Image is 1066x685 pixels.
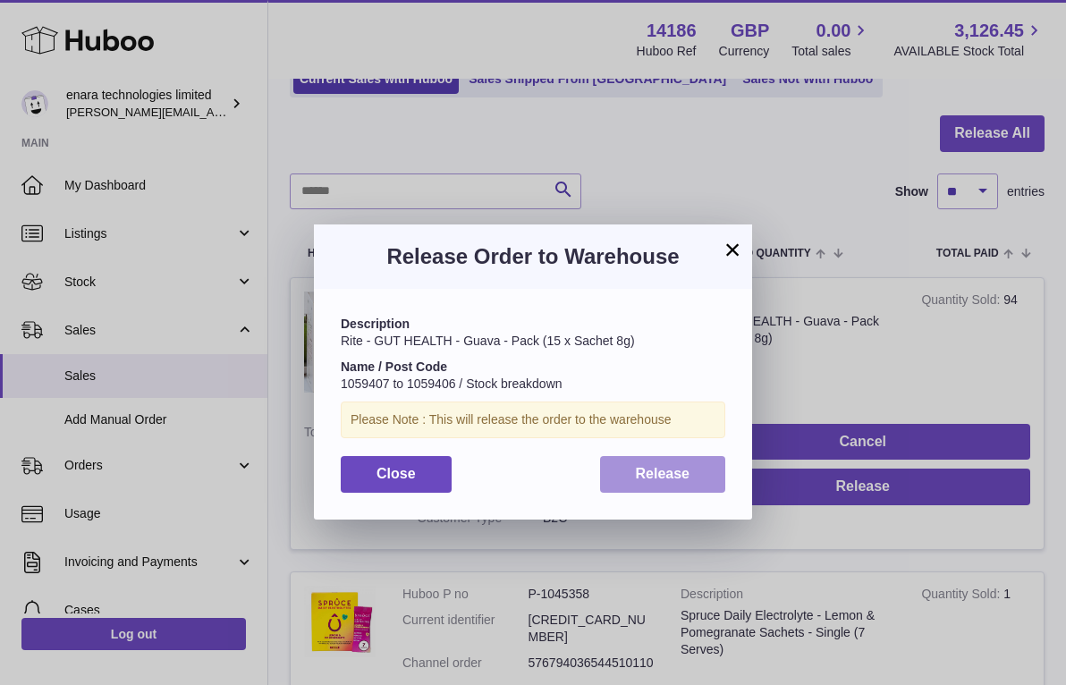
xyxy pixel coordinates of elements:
span: Release [636,466,690,481]
strong: Description [341,317,410,331]
span: Rite - GUT HEALTH - Guava - Pack (15 x Sachet 8g) [341,334,635,348]
span: 1059407 to 1059406 / Stock breakdown [341,376,563,391]
h3: Release Order to Warehouse [341,242,725,271]
button: × [722,239,743,260]
span: Close [376,466,416,481]
button: Release [600,456,726,493]
strong: Name / Post Code [341,359,447,374]
div: Please Note : This will release the order to the warehouse [341,402,725,438]
button: Close [341,456,452,493]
